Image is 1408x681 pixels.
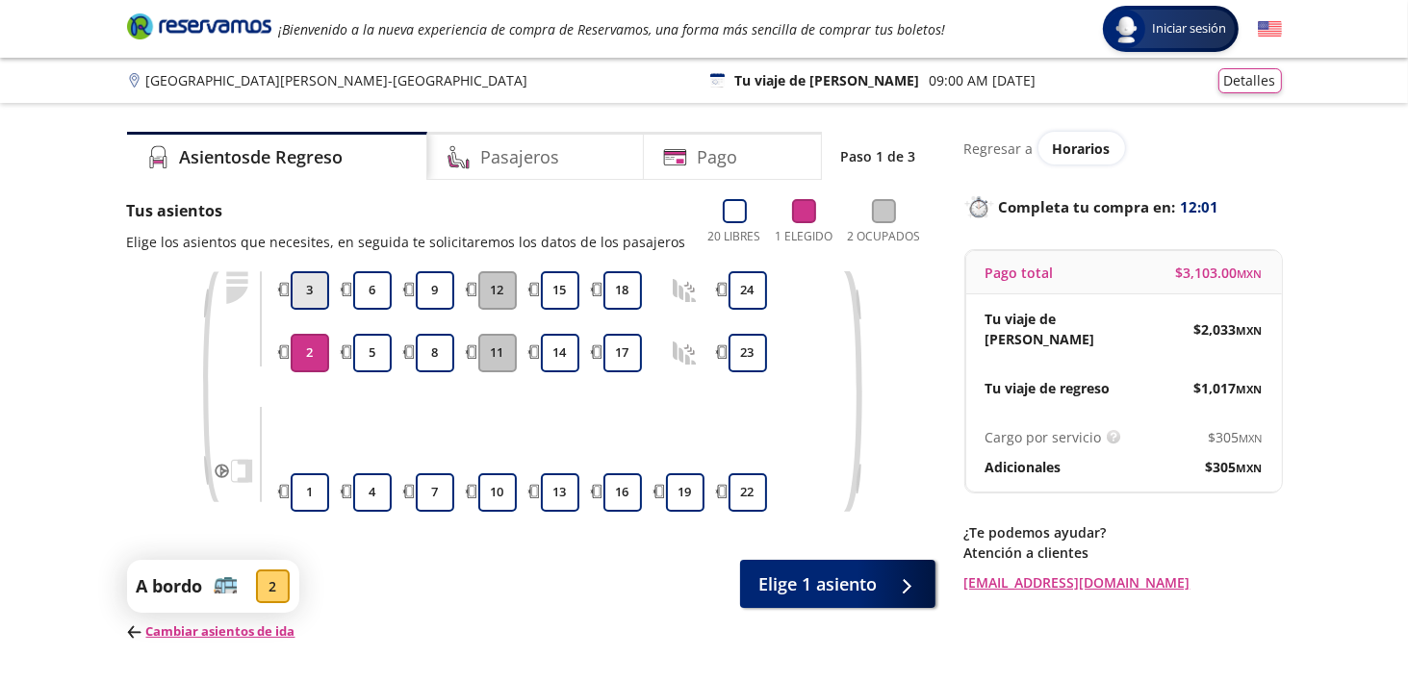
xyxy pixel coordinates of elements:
p: Tus asientos [127,199,686,222]
small: MXN [1238,266,1263,281]
button: 14 [541,334,579,372]
p: Pago total [986,263,1054,283]
button: 22 [729,473,767,512]
button: 13 [541,473,579,512]
small: MXN [1237,461,1263,475]
button: 23 [729,334,767,372]
span: $ 305 [1206,457,1263,477]
p: Cambiar asientos de ida [127,622,299,642]
p: Completa tu compra en : [964,193,1282,220]
p: 09:00 AM [DATE] [929,70,1036,90]
p: Cargo por servicio [986,427,1102,447]
p: Tu viaje de [PERSON_NAME] [734,70,919,90]
button: 24 [729,271,767,310]
button: 12 [478,271,517,310]
span: $ 3,103.00 [1176,263,1263,283]
small: MXN [1240,431,1263,445]
span: Elige 1 asiento [759,571,878,597]
h4: Pasajeros [480,144,559,170]
small: MXN [1237,323,1263,338]
button: 11 [478,334,517,372]
button: English [1258,17,1282,41]
p: 20 Libres [708,228,761,245]
i: Brand Logo [127,12,271,40]
h4: Pago [697,144,737,170]
button: Elige 1 asiento [740,560,935,608]
p: 2 Ocupados [848,228,921,245]
a: [EMAIL_ADDRESS][DOMAIN_NAME] [964,572,1282,593]
button: 16 [603,473,642,512]
button: 15 [541,271,579,310]
button: 19 [666,473,704,512]
button: 10 [478,473,517,512]
button: 2 [291,334,329,372]
button: 6 [353,271,392,310]
button: 9 [416,271,454,310]
p: A bordo [137,573,203,599]
button: 1 [291,473,329,512]
button: 7 [416,473,454,512]
p: [GEOGRAPHIC_DATA][PERSON_NAME] - [GEOGRAPHIC_DATA] [146,70,528,90]
a: Brand Logo [127,12,271,46]
p: Adicionales [986,457,1062,477]
h4: Asientos de Regreso [180,144,344,170]
p: Regresar a [964,139,1034,159]
span: $ 2,033 [1194,319,1263,340]
span: Iniciar sesión [1145,19,1235,38]
button: 18 [603,271,642,310]
button: 4 [353,473,392,512]
p: Atención a clientes [964,542,1282,563]
span: $ 1,017 [1194,378,1263,398]
div: Regresar a ver horarios [964,132,1282,164]
p: ¿Te podemos ayudar? [964,522,1282,542]
p: Elige los asientos que necesites, en seguida te solicitaremos los datos de los pasajeros [127,232,686,252]
button: Detalles [1218,68,1282,93]
span: $ 305 [1209,427,1263,447]
p: Tu viaje de regreso [986,378,1111,398]
p: Tu viaje de [PERSON_NAME] [986,309,1124,349]
em: ¡Bienvenido a la nueva experiencia de compra de Reservamos, una forma más sencilla de comprar tus... [279,20,946,38]
button: 5 [353,334,392,372]
small: MXN [1237,382,1263,396]
p: 1 Elegido [776,228,833,245]
span: 12:01 [1181,196,1219,218]
span: Horarios [1053,139,1111,158]
button: 17 [603,334,642,372]
button: 8 [416,334,454,372]
div: 2 [256,569,290,603]
button: 3 [291,271,329,310]
p: Paso 1 de 3 [841,146,916,166]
